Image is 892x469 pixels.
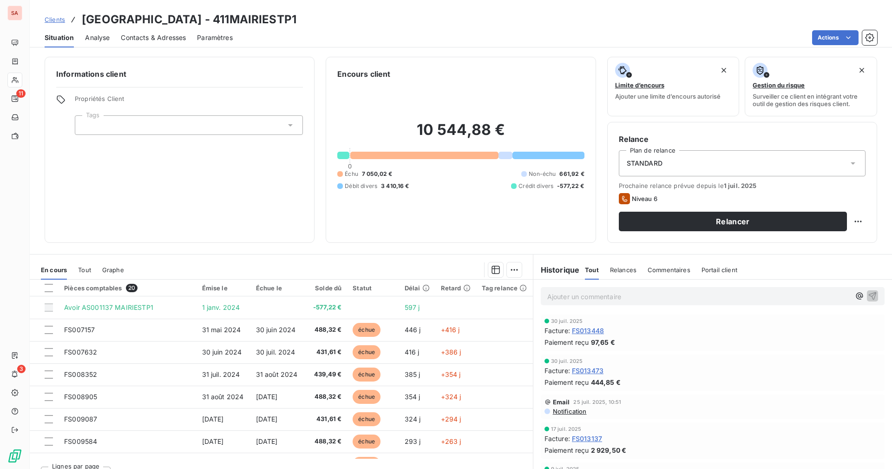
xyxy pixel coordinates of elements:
span: Niveau 6 [632,195,657,202]
span: 20 [126,284,138,292]
span: Paiement reçu [544,445,589,455]
span: 446 j [405,326,421,334]
span: +294 j [441,415,461,423]
span: FS008352 [64,370,97,378]
span: Commentaires [648,266,690,274]
span: 31 août 2024 [256,370,298,378]
span: FS013473 [572,366,603,375]
span: Crédit divers [518,182,553,190]
span: Surveiller ce client en intégrant votre outil de gestion des risques client. [753,93,869,107]
span: Portail client [702,266,737,274]
span: échue [353,345,380,359]
span: Analyse [85,33,110,42]
span: Non-échu [529,170,556,178]
span: 431,61 € [311,348,342,357]
span: 444,85 € [591,377,621,387]
div: Statut [353,284,394,292]
span: Avoir AS001137 MAIRIESTP1 [64,303,153,311]
h6: Encours client [337,68,390,80]
span: [DATE] [202,415,224,423]
span: Relances [610,266,636,274]
h6: Relance [619,134,866,145]
span: -577,22 € [557,182,584,190]
span: 488,32 € [311,325,342,335]
span: +324 j [441,393,461,401]
span: Facture : [544,326,570,335]
span: échue [353,412,380,426]
h3: [GEOGRAPHIC_DATA] - 411MAIRIESTP1 [82,11,296,28]
div: Retard [441,284,471,292]
h2: 10 544,88 € [337,121,584,148]
span: Notification [552,408,587,415]
div: Pièces comptables [64,284,190,292]
div: Tag relance [482,284,527,292]
span: 439,49 € [311,370,342,379]
a: Clients [45,15,65,24]
span: Propriétés Client [75,95,303,108]
span: 30 juil. 2025 [551,358,583,364]
span: FS007632 [64,348,97,356]
span: STANDARD [627,159,662,168]
span: 97,65 € [591,337,615,347]
a: 11 [7,91,22,106]
span: Débit divers [345,182,377,190]
span: 2 929,50 € [591,445,627,455]
span: FS009087 [64,415,97,423]
span: 25 juil. 2025, 10:51 [573,399,621,405]
span: Graphe [102,266,124,274]
iframe: Intercom live chat [860,437,883,460]
span: Tout [585,266,599,274]
span: Prochaine relance prévue depuis le [619,182,866,189]
div: SA [7,6,22,20]
span: Tout [78,266,91,274]
span: Gestion du risque [753,81,805,89]
span: Situation [45,33,74,42]
span: 30 juin 2024 [256,326,296,334]
span: 3 [17,365,26,373]
span: 1 juil. 2025 [724,182,757,189]
span: Facture : [544,366,570,375]
span: +416 j [441,326,460,334]
button: Gestion du risqueSurveiller ce client en intégrant votre outil de gestion des risques client. [745,57,877,116]
span: 488,32 € [311,437,342,446]
span: 1 janv. 2024 [202,303,240,311]
span: FS007157 [64,326,95,334]
span: FS008905 [64,393,97,401]
div: Émise le [202,284,245,292]
span: 3 410,16 € [381,182,409,190]
span: 488,32 € [311,392,342,402]
span: [DATE] [256,393,278,401]
h6: Informations client [56,68,303,80]
h6: Historique [533,264,580,275]
span: +354 j [441,370,461,378]
span: 30 juil. 2025 [551,318,583,324]
span: Clients [45,16,65,23]
span: Paiement reçu [544,377,589,387]
span: Facture : [544,434,570,443]
span: Paramètres [197,33,233,42]
span: échue [353,368,380,382]
span: Contacts & Adresses [121,33,186,42]
span: 17 juil. 2025 [551,426,582,432]
span: échue [353,390,380,404]
span: Échu [345,170,358,178]
span: 324 j [405,415,421,423]
div: Solde dû [311,284,342,292]
span: +386 j [441,348,461,356]
span: 11 [16,89,26,98]
span: 31 août 2024 [202,393,244,401]
span: Limite d’encours [615,81,664,89]
span: 0 [348,162,352,170]
img: Logo LeanPay [7,449,22,463]
span: 597 j [405,303,420,311]
span: 31 mai 2024 [202,326,241,334]
span: échue [353,323,380,337]
span: [DATE] [256,437,278,445]
span: FS013137 [572,434,602,443]
span: Ajouter une limite d’encours autorisé [615,93,721,100]
span: 7 050,02 € [362,170,393,178]
button: Relancer [619,212,847,231]
div: Échue le [256,284,300,292]
span: 416 j [405,348,420,356]
span: 30 juil. 2024 [256,348,295,356]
